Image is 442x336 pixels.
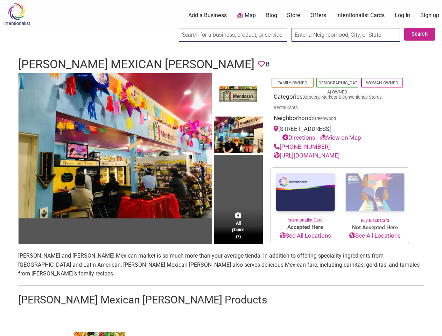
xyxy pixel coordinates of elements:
[340,224,410,232] span: Not Accepted Here
[18,293,424,307] h2: [PERSON_NAME] Mexican [PERSON_NAME] Products
[340,168,410,224] a: Buy Black Card
[340,231,410,240] a: See All Locations
[340,168,410,217] img: Buy Black Card
[258,59,265,70] span: You must be logged in to save favorites.
[274,105,298,110] a: Restaurants
[266,12,277,19] a: Blog
[366,80,398,85] a: Woman-Owned
[282,134,315,141] a: Directions
[310,12,326,19] a: Offers
[274,114,407,125] div: Neighborhood:
[292,28,400,42] input: Enter a Neighborhood, City, or State
[313,117,336,121] span: Greenwood
[287,12,300,19] a: Store
[188,12,227,19] a: Add a Business
[266,59,269,70] span: 8
[317,80,357,94] a: [DEMOGRAPHIC_DATA]-Owned
[420,12,439,19] a: Sign up
[304,94,382,100] a: Grocery, Markets & Convenience Stores
[271,168,340,217] img: Intentionalist Card
[395,12,410,19] a: Log In
[274,92,407,114] div: Categories:
[274,152,340,159] a: [URL][DOMAIN_NAME]
[18,252,420,277] span: [PERSON_NAME] and [PERSON_NAME] Mexican market is so much more than your average tienda. In addit...
[271,223,340,231] span: Accepted Here
[271,231,340,240] a: See All Locations
[232,220,245,240] span: All photos (7)
[18,56,254,73] h1: [PERSON_NAME] Mexican [PERSON_NAME]
[278,80,307,85] a: Family-Owned
[336,12,385,19] a: Intentionalist Cards
[271,168,340,223] a: Intentionalist Card
[274,125,407,142] div: [STREET_ADDRESS]
[179,28,287,42] input: Search for a business, product, or service
[320,134,361,141] a: View on Map
[274,143,330,150] a: [PHONE_NUMBER]
[237,12,256,20] a: Map
[404,28,435,41] button: Search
